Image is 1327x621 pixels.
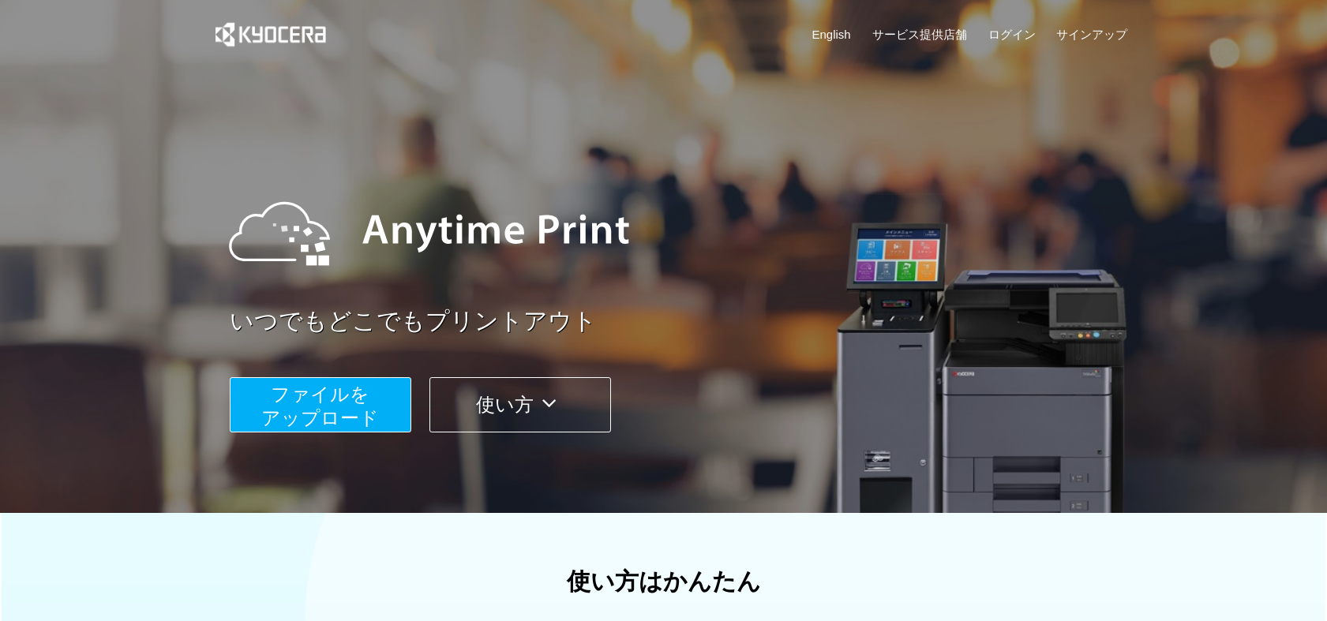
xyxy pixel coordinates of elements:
button: 使い方 [429,377,611,432]
a: ログイン [988,26,1036,43]
a: サービス提供店舗 [872,26,967,43]
a: English [812,26,851,43]
span: ファイルを ​​アップロード [261,383,379,428]
a: サインアップ [1056,26,1127,43]
button: ファイルを​​アップロード [230,377,411,432]
a: いつでもどこでもプリントアウト [230,305,1138,339]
